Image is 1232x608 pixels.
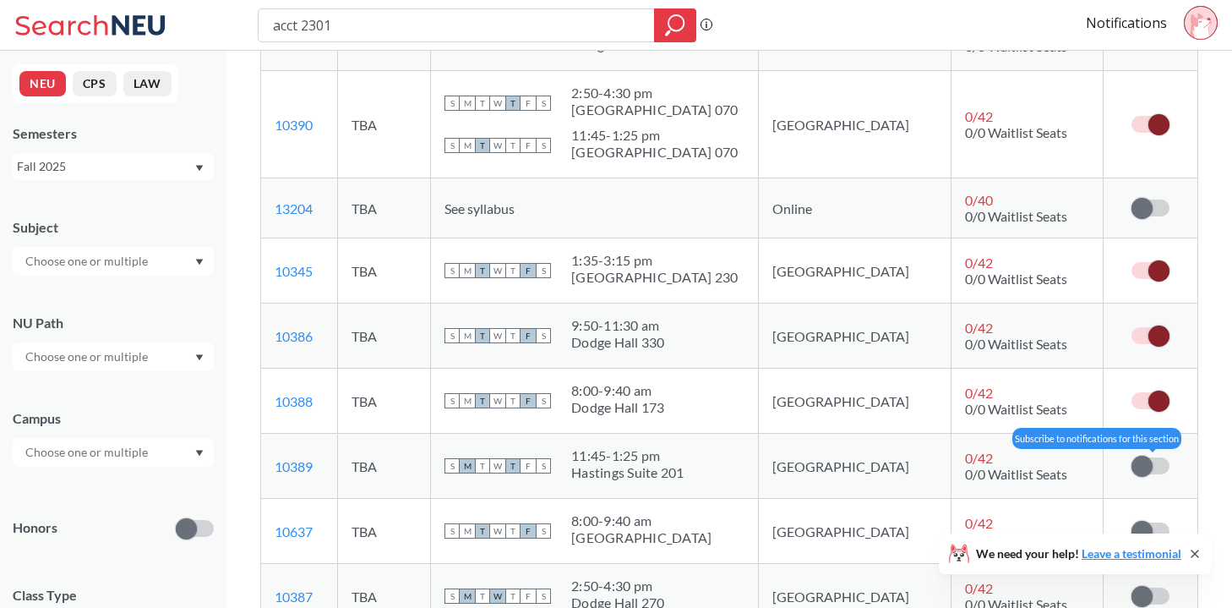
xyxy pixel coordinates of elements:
input: Choose one or multiple [17,347,159,367]
svg: Dropdown arrow [195,259,204,266]
td: [GEOGRAPHIC_DATA] [758,499,951,564]
input: Choose one or multiple [17,251,159,271]
span: 0/0 Waitlist Seats [965,466,1067,482]
button: LAW [123,71,172,96]
div: [GEOGRAPHIC_DATA] 230 [571,269,738,286]
span: 0/0 Waitlist Seats [965,208,1067,224]
span: T [505,393,521,408]
div: [GEOGRAPHIC_DATA] 070 [571,144,738,161]
span: S [536,96,551,111]
span: T [475,523,490,539]
span: S [444,523,460,539]
div: 11:45 - 1:25 pm [571,447,684,464]
div: Dodge Hall 173 [571,399,665,416]
span: 0/0 Waitlist Seats [965,124,1067,140]
td: TBA [338,369,431,434]
div: 1:35 - 3:15 pm [571,252,738,269]
span: 0/0 Waitlist Seats [965,336,1067,352]
span: W [490,138,505,153]
td: [GEOGRAPHIC_DATA] [758,238,951,304]
span: S [536,138,551,153]
div: Fall 2025 [17,157,194,176]
span: T [475,263,490,278]
span: W [490,523,505,539]
span: S [536,589,551,604]
span: 0/0 Waitlist Seats [965,271,1067,287]
div: Dodge Hall 330 [571,334,665,351]
span: See syllabus [444,200,515,216]
svg: magnifying glass [665,14,685,37]
span: T [475,328,490,343]
a: Notifications [1086,14,1167,32]
span: S [444,589,460,604]
span: W [490,328,505,343]
button: CPS [73,71,117,96]
span: S [536,523,551,539]
div: Hastings Suite 201 [571,464,684,481]
a: Leave a testimonial [1082,546,1181,561]
td: [GEOGRAPHIC_DATA] [758,304,951,369]
td: TBA [338,238,431,304]
span: S [444,138,460,153]
a: 10386 [275,328,313,344]
span: F [521,328,536,343]
span: S [444,458,460,474]
span: T [505,263,521,278]
span: F [521,589,536,604]
span: 0/0 Waitlist Seats [965,531,1067,547]
button: NEU [19,71,66,96]
span: F [521,523,536,539]
span: 0 / 42 [965,320,993,336]
span: T [505,96,521,111]
span: W [490,393,505,408]
div: Fall 2025Dropdown arrow [13,153,214,180]
span: T [475,138,490,153]
td: [GEOGRAPHIC_DATA] [758,71,951,178]
span: F [521,263,536,278]
span: F [521,138,536,153]
a: 13204 [275,200,313,216]
span: 0 / 42 [965,450,993,466]
span: S [444,96,460,111]
span: M [460,263,475,278]
span: S [536,328,551,343]
a: 10389 [275,458,313,474]
span: T [475,393,490,408]
td: TBA [338,499,431,564]
a: 10637 [275,523,313,540]
span: S [444,393,460,408]
span: M [460,523,475,539]
td: [GEOGRAPHIC_DATA] [758,369,951,434]
div: Semesters [13,124,214,143]
div: 2:50 - 4:30 pm [571,85,738,101]
div: NU Path [13,314,214,332]
span: 0/0 Waitlist Seats [965,401,1067,417]
span: We need your help! [976,548,1181,560]
span: W [490,589,505,604]
span: 0 / 42 [965,580,993,596]
td: TBA [338,304,431,369]
td: TBA [338,434,431,499]
div: Dropdown arrow [13,438,214,467]
div: Subject [13,218,214,237]
span: M [460,589,475,604]
span: M [460,328,475,343]
svg: Dropdown arrow [195,354,204,361]
div: 11:45 - 1:25 pm [571,127,738,144]
div: 8:00 - 9:40 am [571,382,665,399]
div: [GEOGRAPHIC_DATA] 070 [571,101,738,118]
span: S [444,263,460,278]
span: Class Type [13,586,214,605]
td: TBA [338,71,431,178]
a: 10345 [275,263,313,279]
span: S [536,393,551,408]
span: M [460,393,475,408]
a: 10390 [275,117,313,133]
div: Dropdown arrow [13,247,214,276]
span: T [505,589,521,604]
span: S [536,263,551,278]
span: 0 / 40 [965,192,993,208]
span: F [521,393,536,408]
span: F [521,96,536,111]
span: T [505,138,521,153]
